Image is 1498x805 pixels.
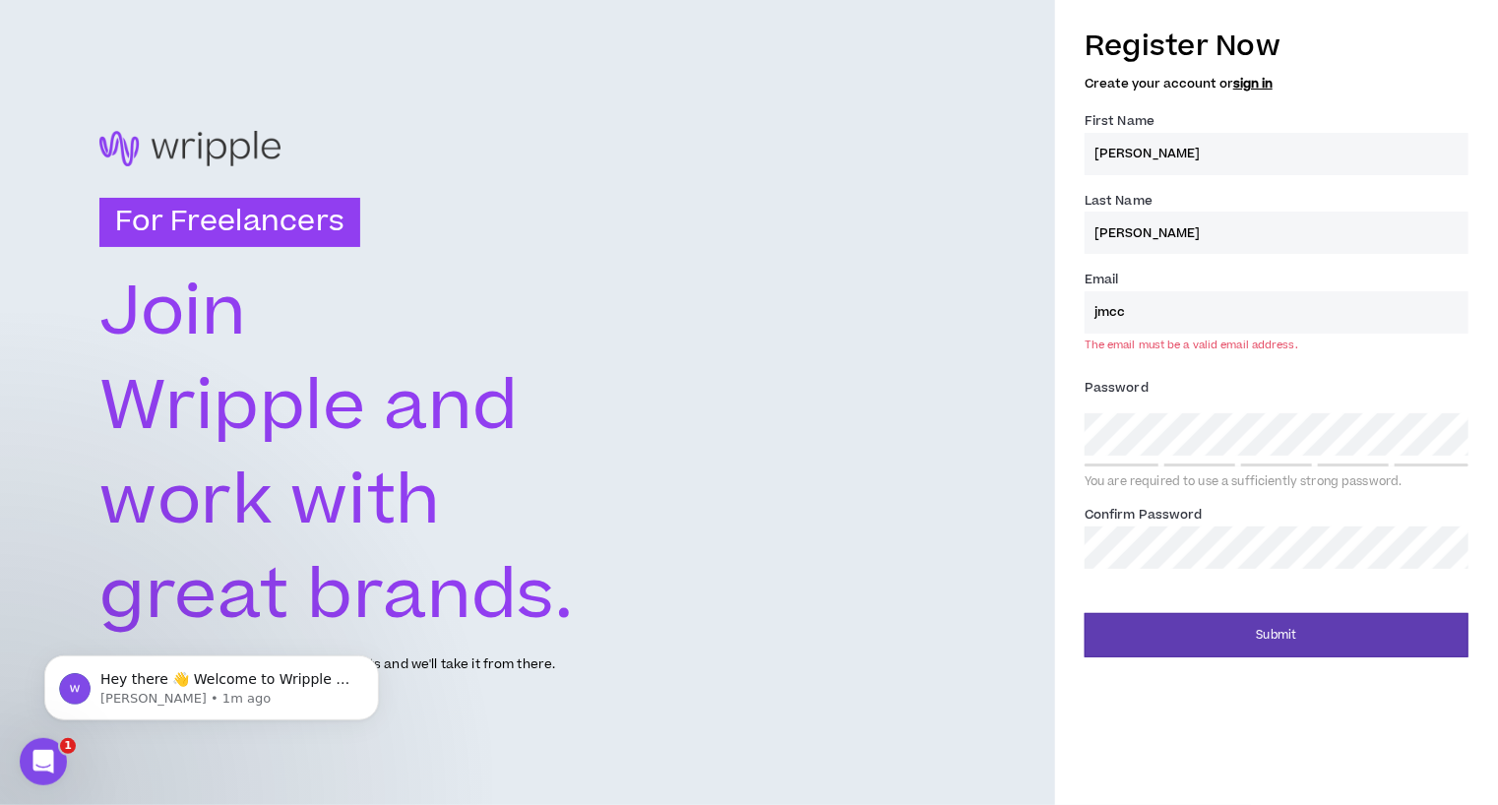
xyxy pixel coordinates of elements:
div: The email must be a valid email address. [1085,338,1298,352]
button: Submit [1085,613,1468,657]
span: Password [1085,379,1149,397]
iframe: Intercom live chat [20,738,67,785]
input: Enter Email [1085,291,1468,334]
label: Last Name [1085,185,1153,217]
text: work with [99,453,441,550]
h5: Create your account or [1085,77,1468,91]
label: Confirm Password [1085,499,1203,530]
input: Last name [1085,212,1468,254]
h3: For Freelancers [99,198,360,247]
label: Email [1085,264,1119,295]
h3: Register Now [1085,26,1468,67]
input: First name [1085,133,1468,175]
span: 1 [60,738,76,754]
text: great brands. [99,547,574,645]
text: Wripple and [99,358,518,456]
text: Join [99,264,246,361]
label: First Name [1085,105,1155,137]
div: You are required to use a sufficiently strong password. [1085,474,1468,490]
iframe: Intercom notifications message [15,614,408,752]
a: sign in [1233,75,1273,93]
